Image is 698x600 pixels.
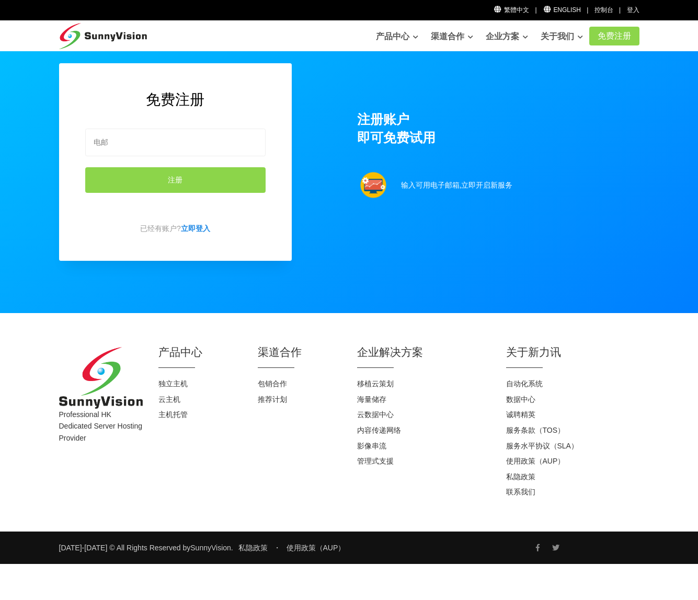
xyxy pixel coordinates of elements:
a: 繁體中文 [494,6,530,14]
a: 控制台 [594,6,613,14]
a: 服务水平协议（SLA） [506,442,578,450]
a: 包销合作 [258,379,287,388]
a: 数据中心 [506,395,535,403]
a: 云主机 [158,395,180,403]
a: 私隐政策 [506,472,535,481]
li: | [535,5,536,15]
a: 移植云策划 [357,379,394,388]
a: 自动化系统 [506,379,543,388]
h2: 企业解决方案 [357,344,490,360]
p: 已经有账户? [85,223,266,234]
a: 立即登入 [181,224,210,233]
a: 内容传递网络 [357,426,401,434]
a: 使用政策（AUP） [287,544,346,552]
a: 产品中心 [376,26,418,47]
a: 私隐政策 [238,544,268,552]
img: support.png [360,172,386,198]
div: Professional HK Dedicated Server Hosting Provider [51,347,151,500]
a: 服务条款（TOS） [506,426,565,434]
a: 关于我们 [541,26,583,47]
li: | [587,5,588,15]
a: 诚聘精英 [506,410,535,419]
a: 影像串流 [357,442,386,450]
button: 注册 [85,167,266,193]
a: English [543,6,581,14]
h2: 产品中心 [158,344,242,360]
h2: 关于新力讯 [506,344,639,360]
a: 渠道合作 [431,26,473,47]
p: 输入可用电子邮箱,立即开启新服务 [401,179,565,191]
a: 登入 [627,6,639,14]
a: 免费注册 [589,27,639,45]
span: ・ [273,544,281,552]
li: | [619,5,621,15]
a: 主机托管 [158,410,188,419]
a: 独立主机 [158,379,188,388]
img: SunnyVision Limited [59,347,143,409]
h2: 免费注册 [85,89,266,110]
a: 管理式支援 [357,457,394,465]
h1: 注册账户 即可免费试用 [357,111,639,147]
a: 海量储存 [357,395,386,403]
h2: 渠道合作 [258,344,341,360]
a: SunnyVision [190,544,231,552]
a: 推荐计划 [258,395,287,403]
a: 联系我们 [506,488,535,496]
a: 使用政策（AUP） [506,457,565,465]
input: 电邮 [85,129,266,156]
small: [DATE]-[DATE] © All Rights Reserved by . [59,542,233,553]
a: 企业方案 [486,26,528,47]
a: 云数据中心 [357,410,394,419]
